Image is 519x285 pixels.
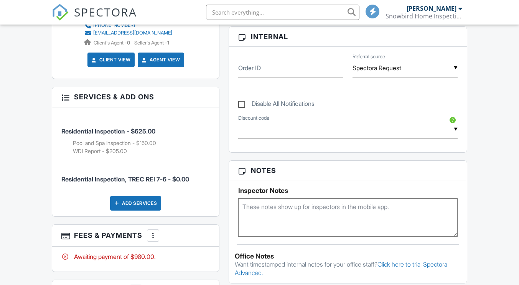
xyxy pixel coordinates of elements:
[134,40,169,46] span: Seller's Agent -
[74,4,137,20] span: SPECTORA
[353,53,385,60] label: Referral source
[229,27,466,47] h3: Internal
[238,115,269,122] label: Discount code
[90,56,131,64] a: Client View
[52,10,137,26] a: SPECTORA
[52,225,219,247] h3: Fees & Payments
[235,252,461,260] div: Office Notes
[386,12,462,20] div: Snowbird Home Inspections, LLC
[127,40,130,46] strong: 0
[61,161,210,189] li: Manual fee: Residential Inspection, TREC REI 7-6
[206,5,359,20] input: Search everything...
[61,175,189,183] span: Residential Inspection, TREC REI 7-6 - $0.00
[167,40,169,46] strong: 1
[93,30,172,36] div: [EMAIL_ADDRESS][DOMAIN_NAME]
[61,113,210,161] li: Service: Residential Inspection
[110,196,161,211] div: Add Services
[52,87,219,107] h3: Services & Add ons
[229,161,466,181] h3: Notes
[73,139,210,147] li: Add on: Pool and Spa Inspection
[94,40,131,46] span: Client's Agent -
[140,56,180,64] a: Agent View
[61,252,210,261] div: Awaiting payment of $980.00.
[235,260,461,277] p: Want timestamped internal notes for your office staff?
[238,64,261,72] label: Order ID
[73,147,210,155] li: Add on: WDI Report
[407,5,456,12] div: [PERSON_NAME]
[52,4,69,21] img: The Best Home Inspection Software - Spectora
[238,100,315,110] label: Disable All Notifications
[238,187,457,194] h5: Inspector Notes
[84,29,172,37] a: [EMAIL_ADDRESS][DOMAIN_NAME]
[61,127,155,135] span: Residential Inspection - $625.00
